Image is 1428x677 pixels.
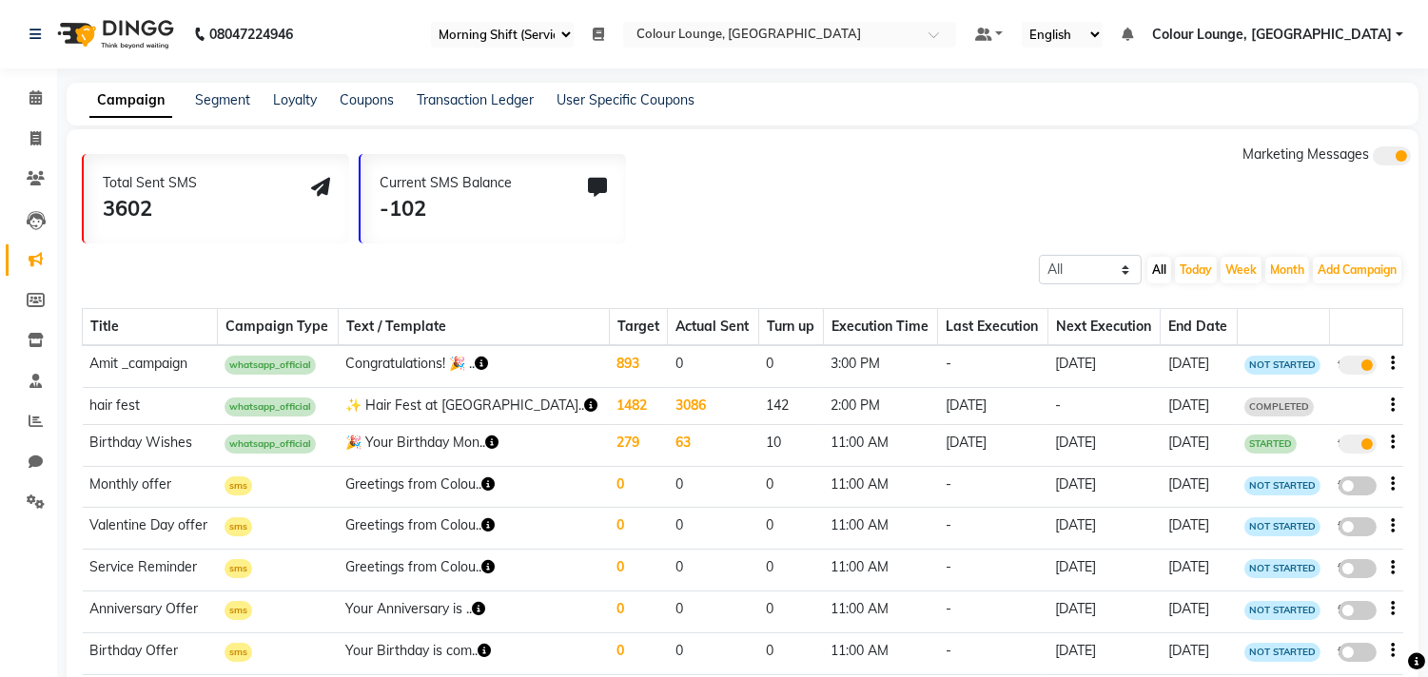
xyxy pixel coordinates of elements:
[609,466,668,508] td: 0
[338,632,609,674] td: Your Birthday is com..
[758,424,823,466] td: 10
[103,193,197,224] div: 3602
[1339,643,1377,662] label: false
[338,309,609,346] th: Text / Template
[758,632,823,674] td: 0
[758,387,823,424] td: 142
[1161,345,1237,387] td: [DATE]
[668,466,758,508] td: 0
[823,466,938,508] td: 11:00 AM
[609,508,668,550] td: 0
[1047,387,1161,424] td: -
[83,508,218,550] td: Valentine Day offer
[83,632,218,674] td: Birthday Offer
[823,590,938,632] td: 11:00 AM
[83,309,218,346] th: Title
[338,345,609,387] td: Congratulations! 🎉 ..
[1047,632,1161,674] td: [DATE]
[1244,397,1314,416] span: COMPLETED
[225,435,316,454] span: whatsapp_official
[823,550,938,591] td: 11:00 AM
[1339,559,1377,578] label: false
[938,508,1048,550] td: -
[225,356,316,375] span: whatsapp_official
[1161,590,1237,632] td: [DATE]
[1161,387,1237,424] td: [DATE]
[758,508,823,550] td: 0
[1339,356,1377,375] label: true
[83,424,218,466] td: Birthday Wishes
[1244,643,1320,662] span: NOT STARTED
[758,345,823,387] td: 0
[83,345,218,387] td: Amit _campaign
[1339,435,1377,454] label: true
[338,424,609,466] td: 🎉 Your Birthday Mon..
[225,397,316,416] span: whatsapp_official
[668,309,758,346] th: Actual Sent
[1161,632,1237,674] td: [DATE]
[938,590,1048,632] td: -
[938,466,1048,508] td: -
[1161,424,1237,466] td: [DATE]
[668,424,758,466] td: 63
[1161,466,1237,508] td: [DATE]
[1242,145,1369,163] span: Marketing Messages
[1161,309,1237,346] th: End Date
[338,466,609,508] td: Greetings from Colou..
[1339,517,1377,536] label: false
[1047,466,1161,508] td: [DATE]
[1175,257,1217,283] button: Today
[758,466,823,508] td: 0
[1047,508,1161,550] td: [DATE]
[668,387,758,424] td: 3086
[609,309,668,346] th: Target
[1047,309,1161,346] th: Next Execution
[1047,550,1161,591] td: [DATE]
[225,476,252,495] span: sms
[209,8,293,61] b: 08047224946
[668,590,758,632] td: 0
[823,387,938,424] td: 2:00 PM
[1221,257,1262,283] button: Week
[225,517,252,536] span: sms
[217,309,338,346] th: Campaign Type
[609,345,668,387] td: 893
[1047,345,1161,387] td: [DATE]
[609,632,668,674] td: 0
[1339,601,1377,620] label: false
[609,550,668,591] td: 0
[938,550,1048,591] td: -
[83,466,218,508] td: Monthly offer
[758,590,823,632] td: 0
[338,590,609,632] td: Your Anniversary is ..
[758,309,823,346] th: Turn up
[1147,257,1171,283] button: All
[668,508,758,550] td: 0
[83,387,218,424] td: hair fest
[823,424,938,466] td: 11:00 AM
[938,345,1048,387] td: -
[83,590,218,632] td: Anniversary Offer
[1244,435,1297,454] span: STARTED
[338,550,609,591] td: Greetings from Colou..
[380,193,512,224] div: -102
[938,632,1048,674] td: -
[225,643,252,662] span: sms
[1244,356,1320,375] span: NOT STARTED
[1265,257,1309,283] button: Month
[1047,424,1161,466] td: [DATE]
[89,84,172,118] a: Campaign
[938,387,1048,424] td: [DATE]
[1339,476,1377,495] label: false
[823,309,938,346] th: Execution Time
[557,91,694,108] a: User Specific Coupons
[609,590,668,632] td: 0
[1244,476,1320,495] span: NOT STARTED
[338,387,609,424] td: ✨ Hair Fest at [GEOGRAPHIC_DATA]..
[823,345,938,387] td: 3:00 PM
[225,559,252,578] span: sms
[1152,25,1392,45] span: Colour Lounge, [GEOGRAPHIC_DATA]
[1244,559,1320,578] span: NOT STARTED
[823,632,938,674] td: 11:00 AM
[1161,550,1237,591] td: [DATE]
